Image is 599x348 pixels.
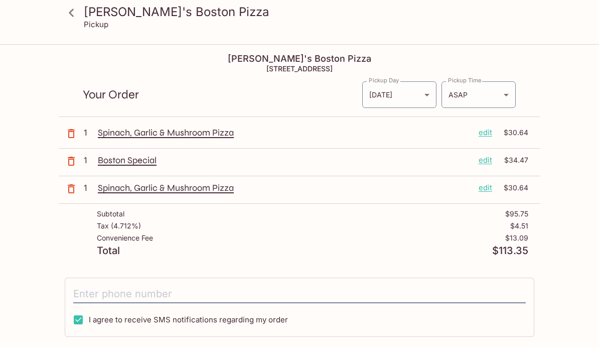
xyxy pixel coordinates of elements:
[84,127,94,138] p: 1
[84,182,94,193] p: 1
[97,210,124,218] p: Subtotal
[89,315,288,324] span: I agree to receive SMS notifications regarding my order
[59,53,540,64] h4: [PERSON_NAME]'s Boston Pizza
[59,64,540,73] h5: [STREET_ADDRESS]
[505,210,528,218] p: $95.75
[97,234,153,242] p: Convenience Fee
[505,234,528,242] p: $13.09
[441,81,516,108] div: ASAP
[98,182,471,193] p: Spinach, Garlic & Mushroom Pizza
[362,81,436,108] div: [DATE]
[510,222,528,230] p: $4.51
[479,155,492,166] p: edit
[479,182,492,193] p: edit
[498,155,528,166] p: $34.47
[97,222,141,230] p: Tax ( 4.712% )
[73,284,526,303] input: Enter phone number
[84,155,94,166] p: 1
[448,76,482,84] label: Pickup Time
[97,246,120,256] p: Total
[498,182,528,193] p: $30.64
[492,246,528,256] p: $113.35
[84,20,108,29] p: Pickup
[369,76,399,84] label: Pickup Day
[98,127,471,138] p: Spinach, Garlic & Mushroom Pizza
[98,155,471,166] p: Boston Special
[479,127,492,138] p: edit
[84,4,532,20] h3: [PERSON_NAME]'s Boston Pizza
[498,127,528,138] p: $30.64
[83,90,362,99] p: Your Order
